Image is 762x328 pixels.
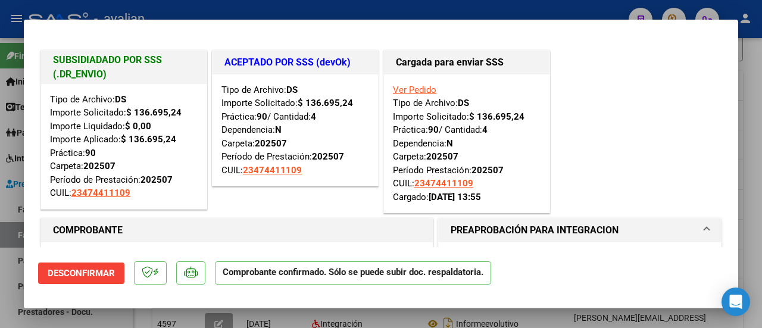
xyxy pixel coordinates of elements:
strong: 202507 [426,151,458,162]
div: Tipo de Archivo: Importe Solicitado: Práctica: / Cantidad: Dependencia: Carpeta: Período de Prest... [221,83,369,177]
span: 23474411109 [414,178,473,189]
strong: DS [458,98,469,108]
h1: SUBSIDIADADO POR SSS (.DR_ENVIO) [53,53,195,82]
p: Comprobante confirmado. Sólo se puede subir doc. respaldatoria. [215,261,491,285]
div: Tipo de Archivo: Importe Solicitado: Importe Liquidado: Importe Aplicado: Práctica: Carpeta: Perí... [50,93,198,200]
strong: N [446,138,453,149]
div: Open Intercom Messenger [722,288,750,316]
strong: $ 0,00 [125,121,151,132]
strong: $ 136.695,24 [126,107,182,118]
a: Ver Pedido [393,85,436,95]
strong: 90 [257,111,267,122]
h1: PREAPROBACIÓN PARA INTEGRACION [451,223,619,238]
strong: 202507 [255,138,287,149]
h1: ACEPTADO POR SSS (devOk) [224,55,366,70]
strong: $ 136.695,24 [121,134,176,145]
strong: 202507 [471,165,504,176]
strong: 4 [311,111,316,122]
strong: N [275,124,282,135]
strong: [DATE] 13:55 [429,192,481,202]
span: Desconfirmar [48,268,115,279]
div: Tipo de Archivo: Importe Solicitado: Práctica: / Cantidad: Dependencia: Carpeta: Período Prestaci... [393,83,541,204]
strong: $ 136.695,24 [469,111,524,122]
button: Desconfirmar [38,263,124,284]
h1: Cargada para enviar SSS [396,55,538,70]
strong: 202507 [312,151,344,162]
strong: DS [115,94,126,105]
span: 23474411109 [243,165,302,176]
strong: 202507 [140,174,173,185]
span: 23474411109 [71,188,130,198]
strong: $ 136.695,24 [298,98,353,108]
strong: 90 [85,148,96,158]
strong: 4 [482,124,488,135]
strong: 90 [428,124,439,135]
strong: 202507 [83,161,115,171]
strong: DS [286,85,298,95]
strong: COMPROBANTE [53,224,123,236]
mat-expansion-panel-header: PREAPROBACIÓN PARA INTEGRACION [439,218,721,242]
